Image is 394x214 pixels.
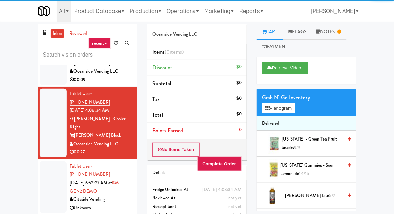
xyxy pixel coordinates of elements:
li: Tablet User· [PHONE_NUMBER][DATE] 4:08:34 AM at[PERSON_NAME] - Cooler - Right[PERSON_NAME] BlockO... [38,87,137,159]
div: Grab N' Go Inventory [262,92,351,103]
button: Complete Order [197,157,242,171]
span: Tax [152,95,160,103]
li: Delivered [257,116,356,131]
div: 00:27 [70,148,132,156]
div: $0 [236,110,242,119]
div: [US_STATE] Gummies - Sour Lemonade14/15 [278,161,351,178]
div: Fridge Unlocked At [152,186,242,194]
div: Cityside Vending [70,195,132,204]
div: 00:09 [70,76,132,84]
div: Unknown [70,204,132,212]
input: Search vision orders [43,49,132,61]
span: Items [152,48,184,56]
span: Subtotal [152,80,172,87]
a: Payment [257,39,293,55]
div: [US_STATE] - Green Tea Fruit Snacks9/9 [279,135,351,152]
img: Micromart [38,5,50,17]
ng-pluralize: items [170,48,182,56]
span: Points Earned [152,127,183,134]
span: 9/9 [294,144,300,151]
span: not yet [228,203,242,210]
span: [DATE] 4:08:34 AM at [70,107,109,122]
h5: Oceanside Vending LLC [152,32,242,37]
span: [DATE] 6:52:27 AM at [70,179,112,186]
a: KM GEN2 DEMO [70,179,119,194]
a: Notes [311,24,347,40]
button: Planogram [262,103,295,113]
div: Oceanside Vending LLC [70,67,132,76]
span: Discount [152,64,173,71]
div: 0 [239,126,242,134]
span: (0 ) [165,48,184,56]
a: inbox [51,29,65,38]
div: [PERSON_NAME] Lite5/7 [282,192,351,200]
span: [US_STATE] - Green Tea Fruit Snacks [282,135,343,152]
div: $0 [236,79,242,87]
button: No Items Taken [152,143,200,157]
div: $0 [236,94,242,103]
button: Retrieve Video [262,62,308,74]
div: Reviewed At [152,194,242,202]
span: · [PHONE_NUMBER] [70,90,110,105]
div: Oceanside Vending LLC [70,140,132,148]
span: not yet [228,195,242,201]
div: Details [152,169,197,177]
span: 5/7 [329,192,335,199]
a: recent [88,38,111,49]
span: [US_STATE] Gummies - Sour Lemonade [281,161,343,178]
a: Flags [283,24,312,40]
span: 14/15 [299,170,309,177]
span: Total [152,111,163,119]
span: [PERSON_NAME] Lite [285,192,343,200]
div: [DATE] 4:08:34 AM [202,186,242,194]
a: Tablet User· [PHONE_NUMBER] [70,90,110,106]
div: Receipt Sent [152,202,242,211]
a: reviewed [68,29,89,38]
div: [PERSON_NAME] Block [70,131,132,140]
a: [PERSON_NAME] - Cooler - Right [70,115,128,131]
a: Tablet User· [PHONE_NUMBER] [70,163,110,178]
a: Cart [257,24,283,40]
div: $0 [236,63,242,71]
